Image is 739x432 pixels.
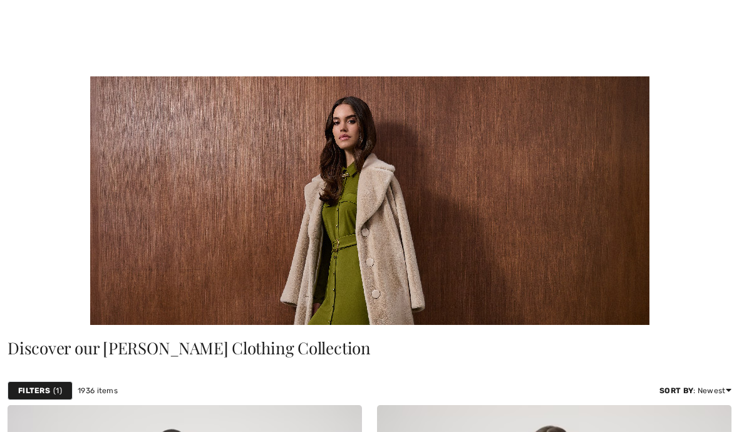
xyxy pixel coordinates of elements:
[659,385,731,396] div: : Newest
[8,337,371,359] span: Discover our [PERSON_NAME] Clothing Collection
[18,385,50,396] strong: Filters
[659,386,693,395] strong: Sort By
[90,76,649,325] img: Joseph Ribkoff Canada: Women's Clothing Online | 1ère Avenue
[53,385,62,396] span: 1
[78,385,118,396] span: 1936 items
